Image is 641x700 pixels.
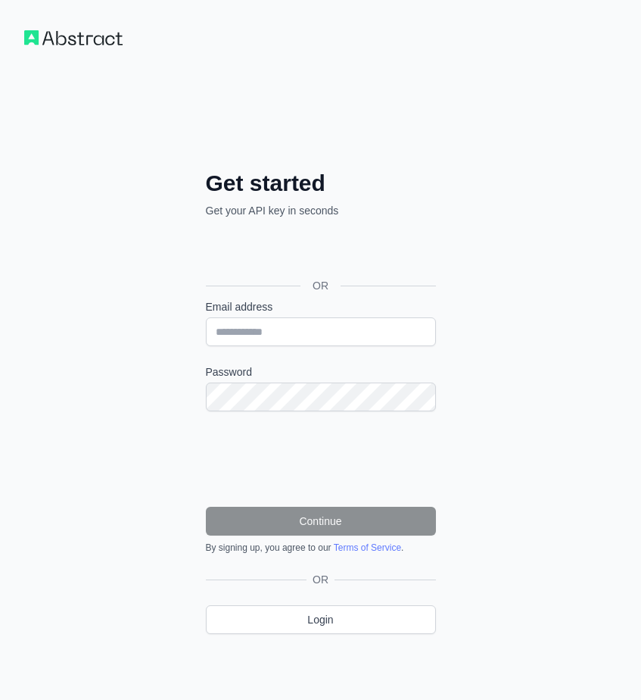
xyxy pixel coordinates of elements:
[206,170,436,197] h2: Get started
[306,572,335,587] span: OR
[24,30,123,45] img: Workflow
[206,605,436,634] a: Login
[206,430,436,489] iframe: reCAPTCHA
[206,542,436,554] div: By signing up, you agree to our .
[206,507,436,536] button: Continue
[206,299,436,314] label: Email address
[206,203,436,218] p: Get your API key in seconds
[206,364,436,380] label: Password
[198,235,440,268] iframe: “使用 Google 账号登录”按钮
[334,542,401,553] a: Terms of Service
[300,278,341,293] span: OR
